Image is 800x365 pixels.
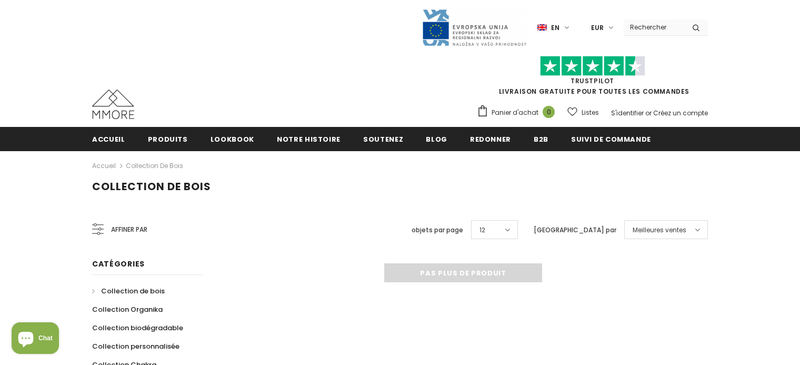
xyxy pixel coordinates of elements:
img: Cas MMORE [92,90,134,119]
a: Collection de bois [126,161,183,170]
a: Collection biodégradable [92,319,183,337]
a: TrustPilot [571,76,614,85]
a: Accueil [92,160,116,172]
a: Accueil [92,127,125,151]
a: B2B [534,127,548,151]
span: Panier d'achat [492,107,538,118]
span: Produits [148,134,188,144]
span: B2B [534,134,548,144]
a: Suivi de commande [571,127,651,151]
img: Javni Razpis [422,8,527,47]
span: or [645,108,652,117]
span: Meilleures ventes [633,225,686,235]
span: Collection de bois [101,286,165,296]
span: LIVRAISON GRATUITE POUR TOUTES LES COMMANDES [477,61,708,96]
span: Blog [426,134,447,144]
a: Listes [567,103,599,122]
img: Faites confiance aux étoiles pilotes [540,56,645,76]
a: Javni Razpis [422,23,527,32]
span: 0 [543,106,555,118]
a: Redonner [470,127,511,151]
a: Collection Organika [92,300,163,319]
span: Redonner [470,134,511,144]
a: Créez un compte [653,108,708,117]
a: Blog [426,127,447,151]
span: soutenez [363,134,403,144]
span: en [551,23,559,33]
span: EUR [591,23,604,33]
label: [GEOGRAPHIC_DATA] par [534,225,616,235]
a: Collection personnalisée [92,337,179,356]
span: Collection Organika [92,304,163,314]
a: soutenez [363,127,403,151]
span: Listes [582,107,599,118]
img: i-lang-1.png [537,23,547,32]
a: Panier d'achat 0 [477,105,560,121]
a: Notre histoire [277,127,341,151]
input: Search Site [624,19,684,35]
span: Affiner par [111,224,147,235]
span: Lookbook [211,134,254,144]
span: Collection biodégradable [92,323,183,333]
span: Suivi de commande [571,134,651,144]
span: Notre histoire [277,134,341,144]
a: Collection de bois [92,282,165,300]
a: Lookbook [211,127,254,151]
span: Collection de bois [92,179,211,194]
span: Accueil [92,134,125,144]
a: Produits [148,127,188,151]
span: Catégories [92,259,145,269]
label: objets par page [412,225,463,235]
a: S'identifier [611,108,644,117]
inbox-online-store-chat: Shopify online store chat [8,322,62,357]
span: 12 [479,225,485,235]
span: Collection personnalisée [92,341,179,351]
